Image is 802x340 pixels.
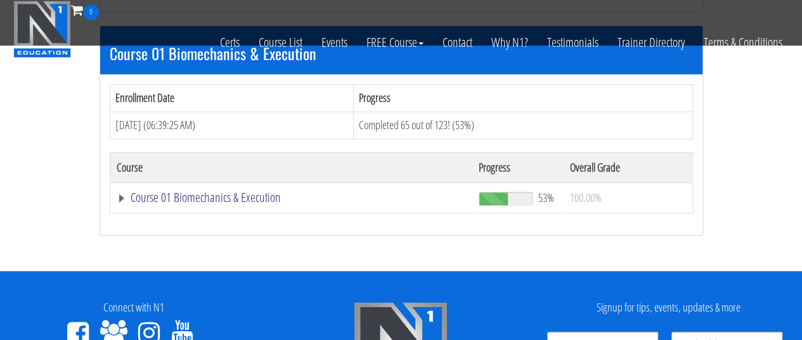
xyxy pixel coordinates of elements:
th: Progress [472,152,563,182]
th: Enrollment Date [110,85,353,112]
h4: Signup for tips, events, updates & more [544,301,792,314]
td: [DATE] (06:39:25 AM) [110,111,353,139]
th: Course [110,152,472,182]
span: 53% [538,191,553,205]
a: 0 [71,1,99,18]
a: Course 01 Biomechanics & Execution [117,191,467,204]
a: Trainer Directory [608,20,694,65]
a: Why N1? [482,20,538,65]
img: n1-education [13,1,71,58]
a: Course List [249,20,312,65]
th: Overall Grade [563,152,692,182]
a: FREE Course [357,20,433,65]
td: Completed 65 out of 123! (53%) [353,111,692,139]
td: 100.00% [563,182,692,213]
th: Progress [353,85,692,112]
a: Events [312,20,357,65]
a: Testimonials [538,20,608,65]
a: Terms & Conditions [694,20,792,65]
span: 0 [83,4,99,20]
h4: Connect with N1 [10,301,258,314]
a: Certs [210,20,249,65]
a: Contact [433,20,482,65]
